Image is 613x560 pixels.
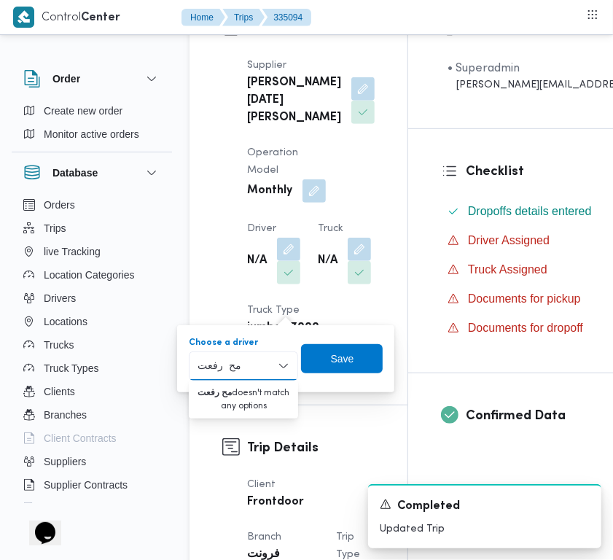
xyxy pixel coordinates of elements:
[301,344,383,373] button: Save
[12,193,172,509] div: Database
[468,322,583,334] span: Documents for dropoff
[247,61,286,70] span: Supplier
[17,263,166,287] button: Location Categories
[247,480,276,489] span: Client
[44,102,122,120] span: Create new order
[181,9,225,26] button: Home
[44,289,76,307] span: Drivers
[44,266,135,284] span: Location Categories
[17,333,166,357] button: Trucks
[44,406,87,424] span: Branches
[262,9,311,26] button: 335094
[468,319,583,337] span: Documents for dropoff
[247,148,298,175] span: Operation Model
[247,319,319,372] b: jumbo_7000 | opened | dry | 3.5 ton
[44,499,80,517] span: Devices
[17,450,166,473] button: Suppliers
[468,232,550,249] span: Driver Assigned
[247,494,304,511] b: Frontdoor
[44,476,128,494] span: Supplier Contracts
[15,502,61,545] iframe: chat widget
[195,386,292,413] p: doesn't match any options
[17,380,166,403] button: Clients
[17,99,166,122] button: Create new order
[247,438,375,458] h3: Trip Details
[331,350,354,367] span: Save
[247,224,276,233] span: Driver
[52,70,80,87] h3: Order
[23,70,160,87] button: Order
[17,403,166,427] button: Branches
[247,306,300,315] span: Truck Type
[198,389,232,397] strong: مح رفعت
[44,383,75,400] span: Clients
[318,252,337,270] b: N/A
[44,336,74,354] span: Trucks
[222,9,265,26] button: Trips
[380,521,590,537] p: Updated Trip
[318,224,343,233] span: Truck
[247,532,281,542] span: Branch
[17,217,166,240] button: Trips
[17,287,166,310] button: Drivers
[44,125,139,143] span: Monitor active orders
[397,498,460,516] span: Completed
[278,360,289,372] button: Close list of options
[12,99,172,152] div: Order
[44,219,66,237] span: Trips
[247,252,267,270] b: N/A
[44,359,98,377] span: Truck Types
[247,74,341,127] b: [PERSON_NAME][DATE] [PERSON_NAME]
[52,164,98,182] h3: Database
[468,263,547,276] span: Truck Assigned
[468,290,581,308] span: Documents for pickup
[189,337,258,349] label: Choose a driver
[468,261,547,279] span: Truck Assigned
[44,429,117,447] span: Client Contracts
[44,453,86,470] span: Suppliers
[44,243,101,260] span: live Tracking
[17,310,166,333] button: Locations
[17,357,166,380] button: Truck Types
[468,292,581,305] span: Documents for pickup
[17,497,166,520] button: Devices
[468,234,550,246] span: Driver Assigned
[247,182,292,200] b: Monthly
[13,7,34,28] img: X8yXhbKr1z7QwAAAABJRU5ErkJggg==
[44,196,75,214] span: Orders
[44,313,87,330] span: Locations
[81,12,120,23] b: Center
[17,193,166,217] button: Orders
[17,122,166,146] button: Monitor active orders
[17,427,166,450] button: Client Contracts
[468,205,592,217] span: Dropoffs details entered
[17,473,166,497] button: Supplier Contracts
[380,497,590,516] div: Notification
[23,164,160,182] button: Database
[17,240,166,263] button: live Tracking
[468,203,592,220] span: Dropoffs details entered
